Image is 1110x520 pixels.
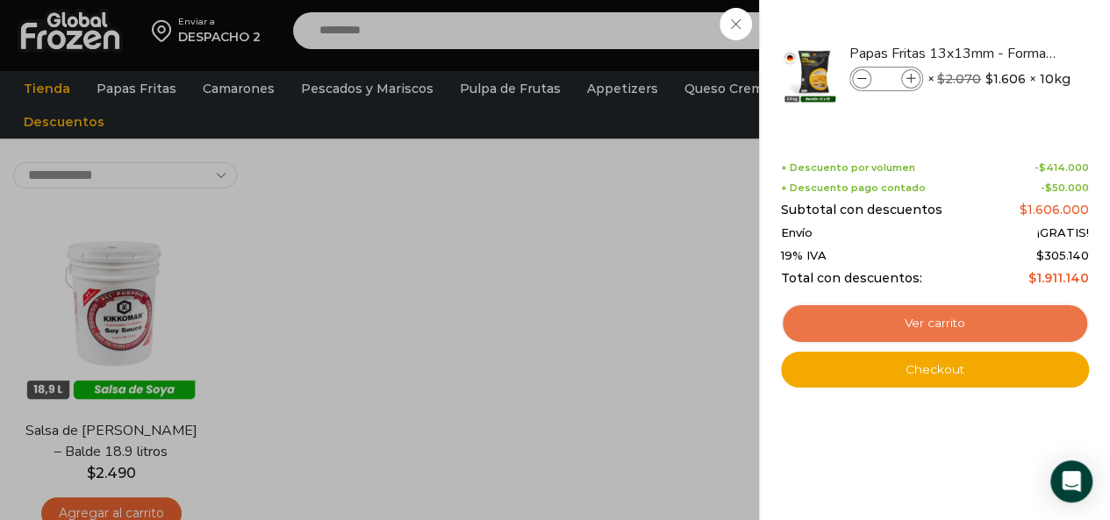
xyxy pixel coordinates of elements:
[781,303,1089,344] a: Ver carrito
[781,162,915,174] span: + Descuento por volumen
[1045,182,1089,194] bdi: 50.000
[1020,202,1089,217] bdi: 1.606.000
[781,182,926,194] span: + Descuento pago contado
[937,71,945,87] span: $
[1041,182,1089,194] span: -
[1045,182,1052,194] span: $
[873,69,899,89] input: Product quantity
[1050,460,1092,502] div: Open Intercom Messenger
[781,226,813,240] span: Envío
[1037,226,1089,240] span: ¡GRATIS!
[849,44,1058,63] a: Papas Fritas 13x13mm - Formato 2,5 kg - Caja 10 kg
[985,70,1026,88] bdi: 1.606
[781,271,922,286] span: Total con descuentos:
[1028,270,1089,286] bdi: 1.911.140
[781,352,1089,388] a: Checkout
[1039,161,1089,174] bdi: 414.000
[781,249,827,263] span: 19% IVA
[1020,202,1028,217] span: $
[781,203,942,217] span: Subtotal con descuentos
[1035,162,1089,174] span: -
[1028,270,1036,286] span: $
[1036,248,1044,262] span: $
[985,70,993,88] span: $
[1036,248,1089,262] span: 305.140
[937,71,981,87] bdi: 2.070
[927,67,1071,91] span: × × 10kg
[1039,161,1046,174] span: $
